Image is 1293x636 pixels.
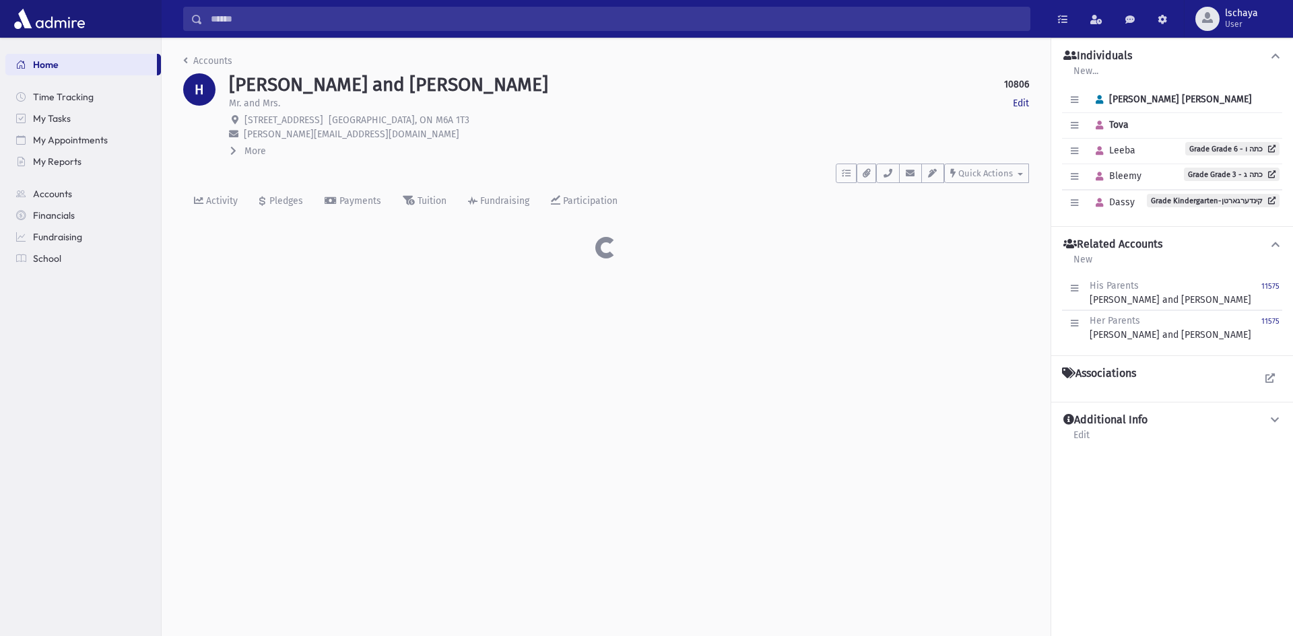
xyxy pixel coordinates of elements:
[958,168,1013,178] span: Quick Actions
[33,134,108,146] span: My Appointments
[1090,279,1251,307] div: [PERSON_NAME] and [PERSON_NAME]
[1261,279,1280,307] a: 11575
[921,164,944,183] button: Email Templates
[5,54,157,75] a: Home
[1090,314,1251,342] div: [PERSON_NAME] and [PERSON_NAME]
[183,73,215,106] div: H
[1073,63,1099,87] a: New...
[392,183,457,221] a: Tuition
[1073,252,1093,276] a: New
[1090,170,1141,182] span: Bleemy
[244,129,459,140] span: [PERSON_NAME][EMAIL_ADDRESS][DOMAIN_NAME]
[1225,19,1258,30] span: User
[229,144,267,158] button: More
[329,114,469,126] span: [GEOGRAPHIC_DATA], ON M6A 1T3
[33,91,94,103] span: Time Tracking
[248,183,314,221] a: Pledges
[183,183,248,221] a: Activity
[1062,413,1282,427] button: Additional Info
[183,55,232,67] a: Accounts
[229,73,548,96] h1: [PERSON_NAME] and [PERSON_NAME]
[540,183,628,221] a: Participation
[1063,49,1132,63] h4: Individuals
[560,195,618,207] div: Participation
[33,112,71,125] span: My Tasks
[183,54,232,73] nav: breadcrumb
[1261,282,1280,291] small: 11575
[314,183,392,221] a: Payments
[1184,168,1280,181] a: Grade Grade 3 - כתה ג
[1063,413,1148,427] h4: Additional Info
[457,183,540,221] a: Fundraising
[33,155,81,168] span: My Reports
[1185,142,1280,155] a: Grade Grade 6 - כתה ו
[1090,145,1135,156] span: Leeba
[477,195,529,207] div: Fundraising
[1013,96,1029,110] a: Edit
[1261,317,1280,326] small: 11575
[415,195,446,207] div: Tuition
[944,164,1029,183] button: Quick Actions
[33,209,75,221] span: Financials
[229,96,280,110] p: Mr. and Mrs.
[1261,314,1280,342] a: 11575
[1062,238,1282,252] button: Related Accounts
[5,129,161,151] a: My Appointments
[1147,194,1280,207] a: Grade Kindergarten-קינדערגארטן
[1004,77,1029,92] strong: 10806
[1062,49,1282,63] button: Individuals
[1063,238,1162,252] h4: Related Accounts
[33,188,72,200] span: Accounts
[5,108,161,129] a: My Tasks
[5,205,161,226] a: Financials
[1090,94,1252,105] span: [PERSON_NAME] [PERSON_NAME]
[1090,197,1135,208] span: Dassy
[1090,119,1129,131] span: Tova
[267,195,303,207] div: Pledges
[5,86,161,108] a: Time Tracking
[244,114,323,126] span: [STREET_ADDRESS]
[5,151,161,172] a: My Reports
[1090,315,1140,326] span: Her Parents
[33,59,59,71] span: Home
[33,252,61,264] span: School
[337,195,381,207] div: Payments
[1073,427,1090,452] a: Edit
[33,231,82,243] span: Fundraising
[5,248,161,269] a: School
[5,183,161,205] a: Accounts
[203,195,238,207] div: Activity
[203,7,1030,31] input: Search
[1225,8,1258,19] span: lschaya
[1062,367,1136,380] h4: Associations
[244,145,266,157] span: More
[1090,280,1139,291] span: His Parents
[11,5,88,32] img: AdmirePro
[5,226,161,248] a: Fundraising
